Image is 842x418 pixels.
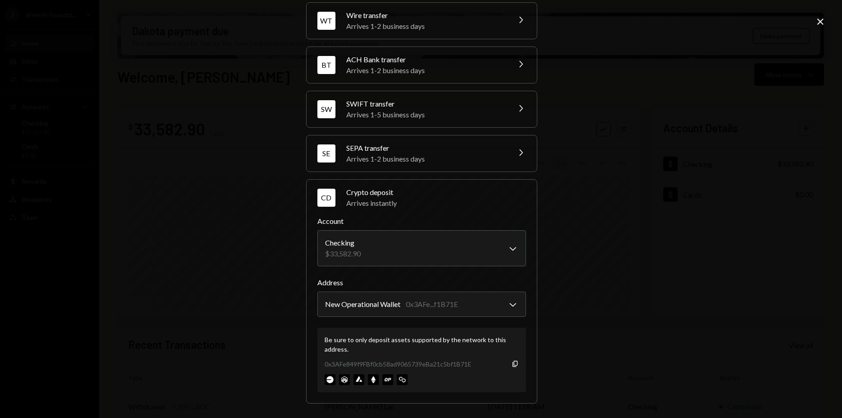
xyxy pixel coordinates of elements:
label: Account [317,216,526,227]
button: WTWire transferArrives 1-2 business days [307,3,537,39]
div: 0x3AFe...f1B71E [406,299,458,310]
div: Arrives 1-5 business days [346,109,504,120]
img: optimism-mainnet [382,374,393,385]
div: CD [317,189,335,207]
div: BT [317,56,335,74]
div: Crypto deposit [346,187,526,198]
button: Account [317,230,526,266]
img: ethereum-mainnet [368,374,379,385]
div: Arrives instantly [346,198,526,209]
label: Address [317,277,526,288]
div: Be sure to only deposit assets supported by the network to this address. [325,335,519,354]
div: SE [317,144,335,163]
button: BTACH Bank transferArrives 1-2 business days [307,47,537,83]
button: SESEPA transferArrives 1-2 business days [307,135,537,172]
img: avalanche-mainnet [354,374,364,385]
button: SWSWIFT transferArrives 1-5 business days [307,91,537,127]
div: Arrives 1-2 business days [346,153,504,164]
img: polygon-mainnet [397,374,408,385]
div: CDCrypto depositArrives instantly [317,216,526,392]
div: WT [317,12,335,30]
div: SW [317,100,335,118]
div: Arrives 1-2 business days [346,65,504,76]
div: Arrives 1-2 business days [346,21,504,32]
button: CDCrypto depositArrives instantly [307,180,537,216]
div: Wire transfer [346,10,504,21]
img: base-mainnet [325,374,335,385]
div: SEPA transfer [346,143,504,153]
button: Address [317,292,526,317]
img: arbitrum-mainnet [339,374,350,385]
div: 0x3AFe849f9FBf0cb58ad9065739eBa21c5bf1B71E [325,359,471,369]
div: ACH Bank transfer [346,54,504,65]
div: SWIFT transfer [346,98,504,109]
